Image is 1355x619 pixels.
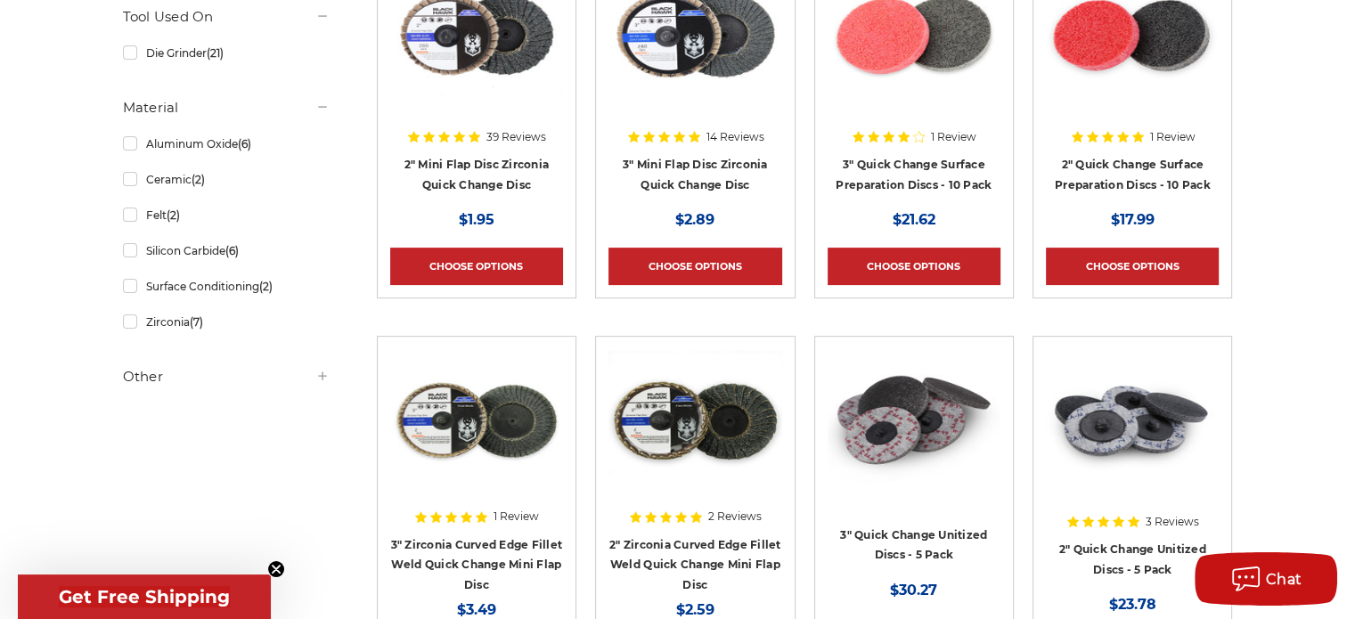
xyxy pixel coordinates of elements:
button: Chat [1195,552,1337,606]
span: $23.78 [1109,596,1156,613]
span: $21.62 [893,211,935,228]
img: BHA 3 inch quick change curved edge flap discs [390,349,563,492]
span: Get Free Shipping [59,586,230,607]
a: Zirconia [123,306,330,338]
span: (6) [237,137,250,151]
a: Choose Options [390,248,563,285]
img: 3" Quick Change Unitized Discs - 5 Pack [828,349,1000,492]
a: 3" Zirconia Curved Edge Fillet Weld Quick Change Mini Flap Disc [391,538,563,591]
a: Felt [123,200,330,231]
a: Ceramic [123,164,330,195]
a: Silicon Carbide [123,235,330,266]
span: (2) [191,173,204,186]
img: 2" Quick Change Unitized Discs - 5 Pack [1046,349,1219,492]
button: Close teaser [267,560,285,578]
span: (2) [258,280,272,293]
h5: Other [123,366,330,387]
a: Surface Conditioning [123,271,330,302]
a: Die Grinder [123,37,330,69]
span: (2) [166,208,179,222]
span: Chat [1266,571,1302,588]
a: BHA 3 inch quick change curved edge flap discs [390,349,563,577]
span: (21) [206,46,223,60]
a: BHA 2 inch mini curved edge quick change flap discs [608,349,781,577]
a: Choose Options [608,248,781,285]
span: $30.27 [890,582,937,599]
img: BHA 2 inch mini curved edge quick change flap discs [608,349,781,492]
span: (7) [189,315,202,329]
a: Aluminum Oxide [123,128,330,159]
h5: Material [123,97,330,118]
span: $17.99 [1111,211,1155,228]
span: $2.89 [675,211,714,228]
span: (6) [224,244,238,257]
span: $2.59 [676,601,714,618]
span: $3.49 [457,601,496,618]
a: 3" Quick Change Unitized Discs - 5 Pack [828,349,1000,577]
a: Choose Options [1046,248,1219,285]
a: 2" Quick Change Unitized Discs - 5 Pack [1046,349,1219,577]
div: Get Free ShippingClose teaser [18,574,271,619]
a: Choose Options [828,248,1000,285]
span: $1.95 [459,211,494,228]
h5: Tool Used On [123,6,330,28]
a: 2" Zirconia Curved Edge Fillet Weld Quick Change Mini Flap Disc [609,538,781,591]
